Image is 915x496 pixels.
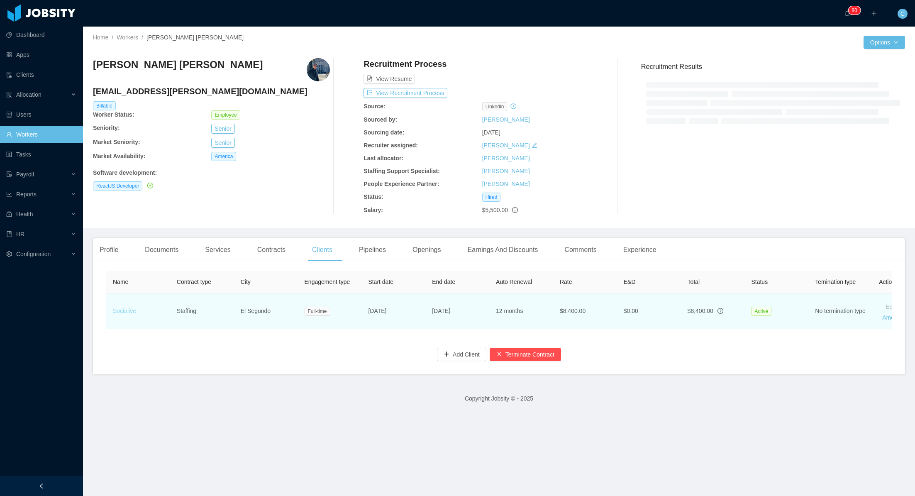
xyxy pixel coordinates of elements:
[177,279,211,285] span: Contract type
[560,279,572,285] span: Rate
[364,129,404,136] b: Sourcing date:
[808,293,872,329] td: No termination type
[364,207,383,213] b: Salary:
[852,6,854,15] p: 8
[364,193,383,200] b: Status:
[879,279,898,285] span: Actions
[482,155,530,161] a: [PERSON_NAME]
[93,86,330,97] h4: [EMAIL_ADDRESS][PERSON_NAME][DOMAIN_NAME]
[482,129,500,136] span: [DATE]
[364,168,440,174] b: Staffing Support Specialist:
[558,238,603,261] div: Comments
[871,10,877,16] i: icon: plus
[16,231,24,237] span: HR
[16,171,34,178] span: Payroll
[93,139,140,145] b: Market Seniority:
[6,92,12,98] i: icon: solution
[641,61,905,72] h3: Recruitment Results
[364,181,439,187] b: People Experience Partner:
[6,191,12,197] i: icon: line-chart
[532,142,537,148] i: icon: edit
[510,103,516,109] i: icon: history
[496,279,532,285] span: Auto Renewal
[146,34,244,41] span: [PERSON_NAME] [PERSON_NAME]
[624,308,638,314] span: $0.00
[234,293,298,329] td: El Segundo
[482,168,530,174] a: [PERSON_NAME]
[364,74,415,84] button: icon: file-textView Resume
[83,384,915,413] footer: Copyright Jobsity © - 2025
[241,279,251,285] span: City
[688,308,713,314] span: $8,400.00
[553,293,617,329] td: $8,400.00
[6,231,12,237] i: icon: book
[364,90,447,96] a: icon: exportView Recruitment Process
[364,76,415,82] a: icon: file-textView Resume
[112,34,113,41] span: /
[368,308,386,314] span: [DATE]
[482,193,501,202] span: Hired
[305,307,330,316] span: Full-time
[364,116,397,123] b: Sourced by:
[848,6,860,15] sup: 80
[844,10,850,16] i: icon: bell
[211,152,236,161] span: America
[6,66,76,83] a: icon: auditClients
[6,251,12,257] i: icon: setting
[854,6,857,15] p: 0
[482,181,530,187] a: [PERSON_NAME]
[93,125,120,131] b: Seniority:
[490,348,561,361] button: icon: closeTerminate Contract
[688,279,700,285] span: Total
[307,58,330,81] img: 9d6d7eb1-afdc-4385-aa10-72fdb8f71d47_66fec102eeca7-400w.png
[138,238,185,261] div: Documents
[117,34,138,41] a: Workers
[6,211,12,217] i: icon: medicine-box
[482,116,530,123] a: [PERSON_NAME]
[147,183,153,188] i: icon: check-circle
[93,181,142,191] span: ReactJS Developer
[211,110,240,120] span: Employee
[352,238,393,261] div: Pipelines
[305,279,350,285] span: Engagement type
[177,308,196,314] span: Staffing
[93,153,146,159] b: Market Availability:
[142,34,143,41] span: /
[864,36,905,49] button: Optionsicon: down
[6,46,76,63] a: icon: appstoreApps
[93,58,263,71] h3: [PERSON_NAME] [PERSON_NAME]
[6,27,76,43] a: icon: pie-chartDashboard
[461,238,544,261] div: Earnings And Discounts
[198,238,237,261] div: Services
[437,348,486,361] button: icon: plusAdd Client
[815,279,856,285] span: Temination type
[364,142,418,149] b: Recruiter assigned:
[16,191,37,198] span: Reports
[93,111,134,118] b: Worker Status:
[368,279,393,285] span: Start date
[364,155,403,161] b: Last allocator:
[113,308,136,314] a: Socialive
[364,88,447,98] button: icon: exportView Recruitment Process
[6,146,76,163] a: icon: profileTasks
[16,91,41,98] span: Allocation
[93,238,125,261] div: Profile
[900,9,905,19] span: C
[512,207,518,213] span: info-circle
[113,279,128,285] span: Name
[16,211,33,217] span: Health
[6,106,76,123] a: icon: robotUsers
[751,307,771,316] span: Active
[624,279,636,285] span: E&D
[211,124,234,134] button: Senior
[717,308,723,314] span: info-circle
[6,171,12,177] i: icon: file-protect
[432,279,455,285] span: End date
[482,102,508,111] span: linkedin
[305,238,339,261] div: Clients
[93,101,116,110] span: Billable
[879,300,902,313] button: Edit
[251,238,292,261] div: Contracts
[16,251,51,257] span: Configuration
[211,138,234,148] button: Senior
